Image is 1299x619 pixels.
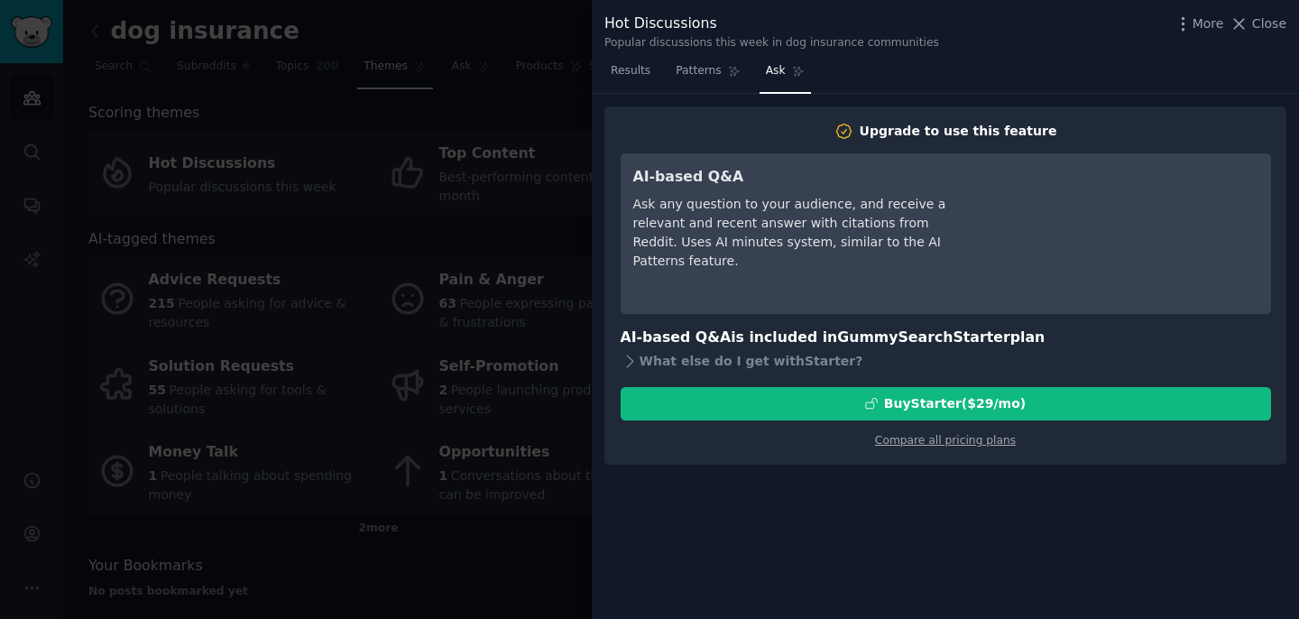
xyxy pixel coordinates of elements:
[604,57,657,94] a: Results
[621,327,1271,349] h3: AI-based Q&A is included in plan
[837,328,1009,346] span: GummySearch Starter
[1252,14,1286,33] span: Close
[604,13,939,35] div: Hot Discussions
[621,349,1271,374] div: What else do I get with Starter ?
[669,57,746,94] a: Patterns
[760,57,811,94] a: Ask
[676,63,721,79] span: Patterns
[604,35,939,51] div: Popular discussions this week in dog insurance communities
[860,122,1057,141] div: Upgrade to use this feature
[884,394,1026,413] div: Buy Starter ($ 29 /mo )
[1230,14,1286,33] button: Close
[1193,14,1224,33] span: More
[611,63,650,79] span: Results
[633,195,963,271] div: Ask any question to your audience, and receive a relevant and recent answer with citations from R...
[875,434,1016,447] a: Compare all pricing plans
[1174,14,1224,33] button: More
[633,166,963,189] h3: AI-based Q&A
[621,387,1271,420] button: BuyStarter($29/mo)
[766,63,786,79] span: Ask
